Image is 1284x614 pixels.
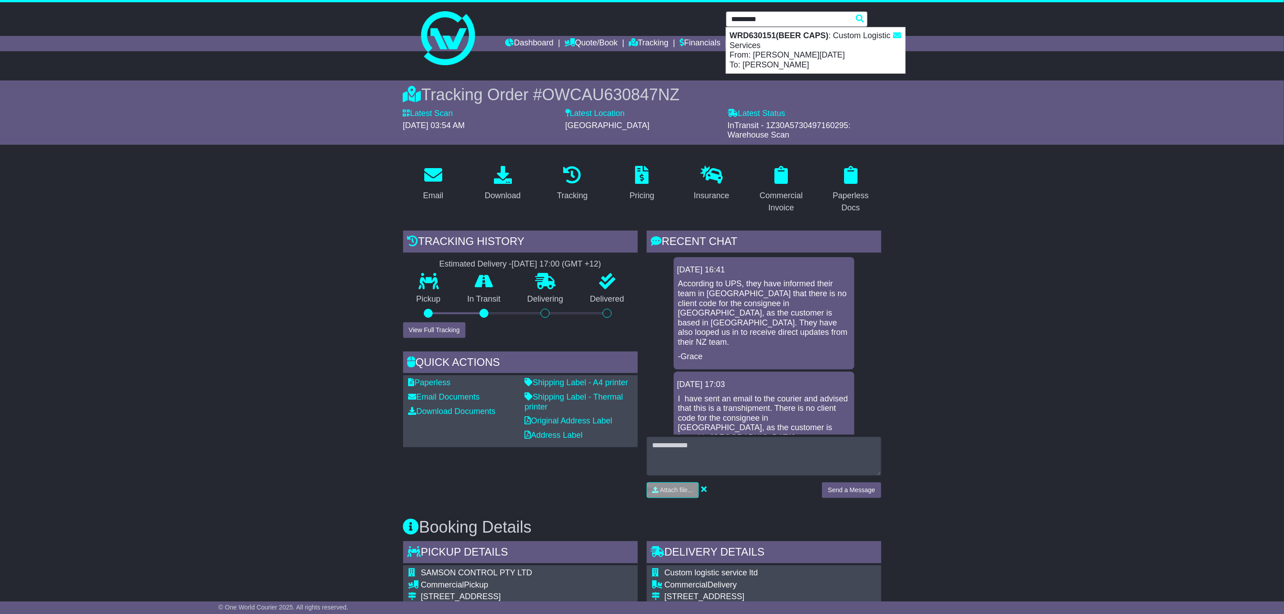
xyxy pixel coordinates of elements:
[403,322,466,338] button: View Full Tracking
[557,190,587,202] div: Tracking
[403,259,638,269] div: Estimated Delivery -
[677,380,851,390] div: [DATE] 17:03
[647,231,881,255] div: RECENT CHAT
[421,592,625,602] div: [STREET_ADDRESS]
[454,294,514,304] p: In Transit
[564,36,618,51] a: Quote/Book
[629,36,668,51] a: Tracking
[678,352,850,362] p: -Grace
[409,378,451,387] a: Paperless
[726,27,905,73] div: : Custom Logistic Services From: [PERSON_NAME][DATE] To: [PERSON_NAME]
[665,580,708,589] span: Commercial
[826,190,875,214] div: Paperless Docs
[403,109,453,119] label: Latest Scan
[665,568,758,577] span: Custom logistic service ltd
[542,85,680,104] span: OWCAU630847NZ
[551,163,593,205] a: Tracking
[421,580,625,590] div: Pickup
[688,163,735,205] a: Insurance
[665,592,868,602] div: [STREET_ADDRESS]
[423,190,443,202] div: Email
[421,568,533,577] span: SAMSON CONTROL PTY LTD
[751,163,812,217] a: Commercial Invoice
[403,85,881,104] div: Tracking Order #
[525,431,583,440] a: Address Label
[525,378,628,387] a: Shipping Label - A4 printer
[821,163,881,217] a: Paperless Docs
[624,163,660,205] a: Pricing
[403,518,881,536] h3: Booking Details
[730,31,829,40] strong: WRD630151(BEER CAPS)
[728,109,785,119] label: Latest Status
[694,190,729,202] div: Insurance
[409,392,480,401] a: Email Documents
[577,294,638,304] p: Delivered
[417,163,449,205] a: Email
[630,190,654,202] div: Pricing
[565,121,649,130] span: [GEOGRAPHIC_DATA]
[680,36,720,51] a: Financials
[403,231,638,255] div: Tracking history
[525,416,613,425] a: Original Address Label
[678,279,850,347] p: According to UPS, they have informed their team in [GEOGRAPHIC_DATA] that there is no client code...
[485,190,521,202] div: Download
[512,259,601,269] div: [DATE] 17:00 (GMT +12)
[506,36,554,51] a: Dashboard
[565,109,625,119] label: Latest Location
[403,121,465,130] span: [DATE] 03:54 AM
[218,604,348,611] span: © One World Courier 2025. All rights reserved.
[421,580,464,589] span: Commercial
[525,392,623,411] a: Shipping Label - Thermal printer
[822,482,881,498] button: Send a Message
[514,294,577,304] p: Delivering
[757,190,806,214] div: Commercial Invoice
[479,163,527,205] a: Download
[665,580,868,590] div: Delivery
[728,121,851,140] span: InTransit - 1Z30A5730497160295: Warehouse Scan
[409,407,496,416] a: Download Documents
[647,541,881,565] div: Delivery Details
[403,541,638,565] div: Pickup Details
[403,294,454,304] p: Pickup
[403,351,638,376] div: Quick Actions
[677,265,851,275] div: [DATE] 16:41
[678,394,850,443] p: I have sent an email to the courier and advised that this is a transhipment. There is no client c...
